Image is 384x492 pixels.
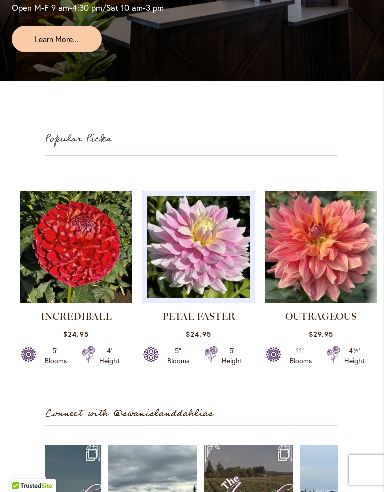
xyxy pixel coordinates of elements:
a: OUTRAGEOUS [285,310,357,322]
span: Learn More... [35,33,79,45]
h2: Popular Picks [45,131,338,147]
img: PETAL FASTER [142,191,255,303]
a: INCREDIBALL [41,310,112,322]
div: 11" Blooms [286,346,315,366]
img: Incrediball [20,191,132,303]
span: $24.95 [63,329,88,339]
div: 5" Blooms [41,346,70,366]
div: 5" Blooms [164,346,192,366]
span: Connect with @swanislanddahlias [45,405,213,422]
a: Learn More... [12,26,102,52]
div: 4' Height [99,346,120,366]
div: 4½' Height [344,346,365,366]
img: OUTRAGEOUS [265,191,377,303]
span: Open M-F 9 am-4:30 pm/Sat 10 am-3 pm [12,2,164,13]
span: $24.95 [186,329,211,339]
span: $29.95 [309,329,333,339]
a: PETAL FASTER [162,310,235,322]
svg: Clone [86,449,97,461]
svg: Clone [278,449,289,461]
div: 5' Height [222,346,242,366]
